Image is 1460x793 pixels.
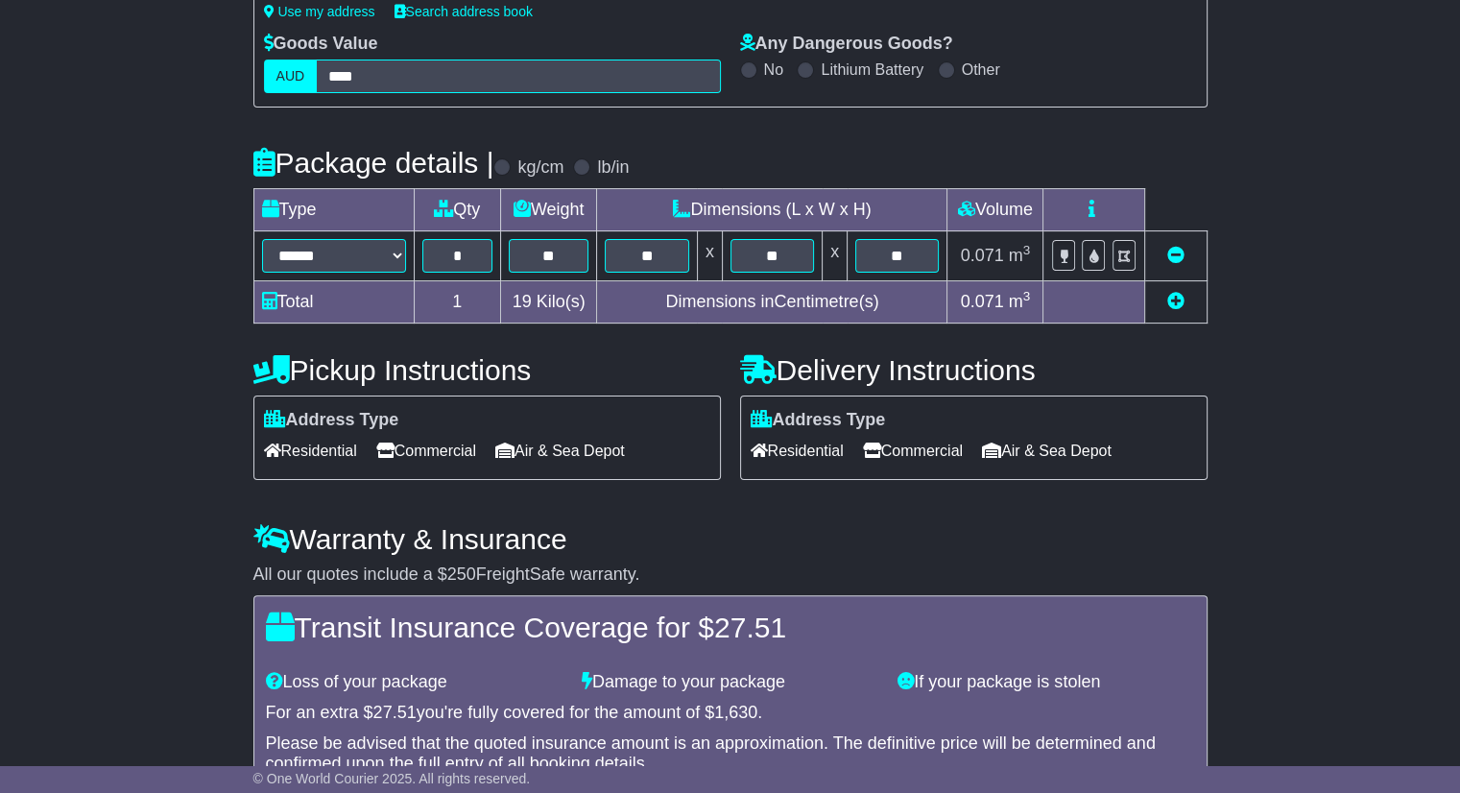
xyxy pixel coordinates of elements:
span: 250 [447,565,476,584]
span: 19 [513,292,532,311]
td: Qty [414,189,500,231]
label: Address Type [264,410,399,431]
td: Dimensions (L x W x H) [597,189,947,231]
a: Search address book [395,4,533,19]
span: Commercial [863,436,963,466]
h4: Package details | [253,147,494,179]
label: kg/cm [517,157,563,179]
a: Remove this item [1167,246,1185,265]
label: No [764,60,783,79]
div: All our quotes include a $ FreightSafe warranty. [253,565,1208,586]
label: Address Type [751,410,886,431]
a: Use my address [264,4,375,19]
span: 0.071 [961,246,1004,265]
span: Residential [751,436,844,466]
td: x [823,231,848,281]
div: If your package is stolen [888,672,1204,693]
label: Lithium Battery [821,60,923,79]
td: x [697,231,722,281]
h4: Transit Insurance Coverage for $ [266,612,1195,643]
sup: 3 [1023,243,1031,257]
h4: Warranty & Insurance [253,523,1208,555]
span: Residential [264,436,357,466]
td: Total [253,281,414,324]
td: Weight [500,189,597,231]
span: 27.51 [373,703,417,722]
div: Please be advised that the quoted insurance amount is an approximation. The definitive price will... [266,733,1195,775]
span: Air & Sea Depot [982,436,1112,466]
div: For an extra $ you're fully covered for the amount of $ . [266,703,1195,724]
span: 1,630 [714,703,757,722]
span: Air & Sea Depot [495,436,625,466]
span: 0.071 [961,292,1004,311]
a: Add new item [1167,292,1185,311]
td: 1 [414,281,500,324]
label: lb/in [597,157,629,179]
span: m [1009,292,1031,311]
label: Other [962,60,1000,79]
span: © One World Courier 2025. All rights reserved. [253,771,531,786]
h4: Delivery Instructions [740,354,1208,386]
td: Type [253,189,414,231]
span: m [1009,246,1031,265]
td: Dimensions in Centimetre(s) [597,281,947,324]
span: Commercial [376,436,476,466]
label: Any Dangerous Goods? [740,34,953,55]
label: Goods Value [264,34,378,55]
td: Kilo(s) [500,281,597,324]
label: AUD [264,60,318,93]
div: Damage to your package [572,672,888,693]
h4: Pickup Instructions [253,354,721,386]
div: Loss of your package [256,672,572,693]
sup: 3 [1023,289,1031,303]
span: 27.51 [714,612,786,643]
td: Volume [947,189,1043,231]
